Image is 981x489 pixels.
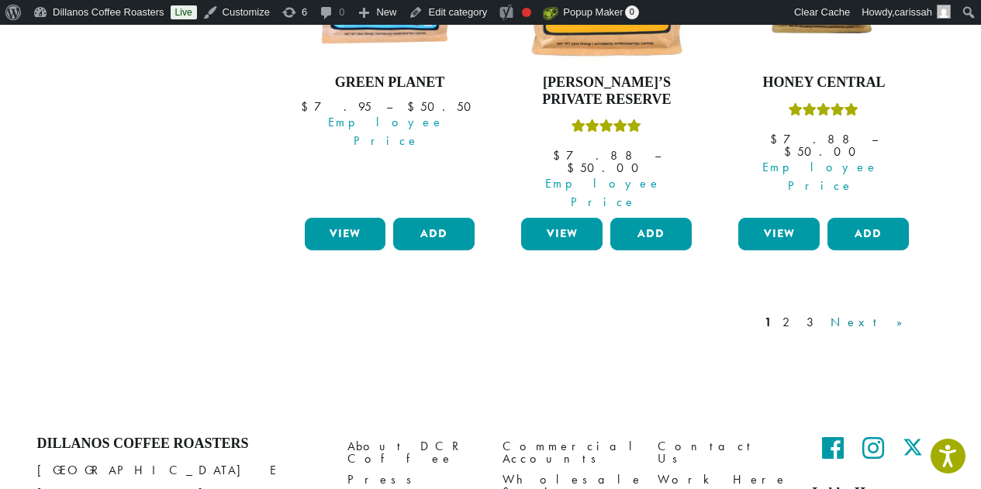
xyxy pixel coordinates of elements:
[553,147,640,164] bdi: 7.88
[347,436,479,469] a: About DCR Coffee
[728,158,913,195] span: Employee Price
[655,147,661,164] span: –
[567,160,580,176] span: $
[295,113,479,150] span: Employee Price
[567,160,646,176] bdi: 50.00
[779,313,799,332] a: 2
[301,98,371,115] bdi: 7.95
[872,131,878,147] span: –
[305,218,386,250] a: View
[407,98,478,115] bdi: 50.50
[625,5,639,19] span: 0
[553,147,566,164] span: $
[301,74,479,91] h4: Green Planet
[827,313,917,332] a: Next »
[770,131,857,147] bdi: 7.88
[393,218,475,250] button: Add
[789,101,858,124] div: Rated 5.00 out of 5
[301,98,314,115] span: $
[784,143,797,160] span: $
[734,74,913,91] h4: Honey Central
[522,8,531,17] div: Needs improvement
[171,5,197,19] a: Live
[407,98,420,115] span: $
[521,218,603,250] a: View
[738,218,820,250] a: View
[503,436,634,469] a: Commercial Accounts
[517,74,696,108] h4: [PERSON_NAME]’s Private Reserve
[762,313,775,332] a: 1
[784,143,863,160] bdi: 50.00
[770,131,783,147] span: $
[572,117,641,140] div: Rated 5.00 out of 5
[511,174,696,212] span: Employee Price
[827,218,909,250] button: Add
[610,218,692,250] button: Add
[803,313,823,332] a: 3
[37,436,324,453] h4: Dillanos Coffee Roasters
[895,6,932,18] span: carissah
[386,98,392,115] span: –
[658,436,789,469] a: Contact Us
